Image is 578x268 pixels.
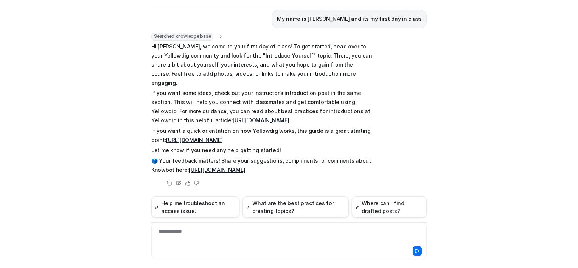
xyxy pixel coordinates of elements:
[151,196,239,218] button: Help me troubleshoot an access issue.
[151,146,373,155] p: Let me know if you need any help getting started!
[151,156,373,175] p: 🗳️ Your feedback matters! Share your suggestions, compliments, or comments about Knowbot here:
[151,42,373,87] p: Hi [PERSON_NAME], welcome to your first day of class! To get started, head over to your Yellowdig...
[189,167,245,173] a: [URL][DOMAIN_NAME]
[151,33,213,41] span: Searched knowledge base
[166,137,222,143] a: [URL][DOMAIN_NAME]
[151,89,373,125] p: If you want some ideas, check out your instructor’s introduction post in the same section. This w...
[242,196,349,218] button: What are the best practices for creating topics?
[233,117,289,123] a: [URL][DOMAIN_NAME]
[277,14,422,23] p: My name is [PERSON_NAME] and its my first day in class
[151,126,373,145] p: If you want a quick orientation on how Yellowdig works, this guide is a great starting point:
[352,196,427,218] button: Where can I find drafted posts?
